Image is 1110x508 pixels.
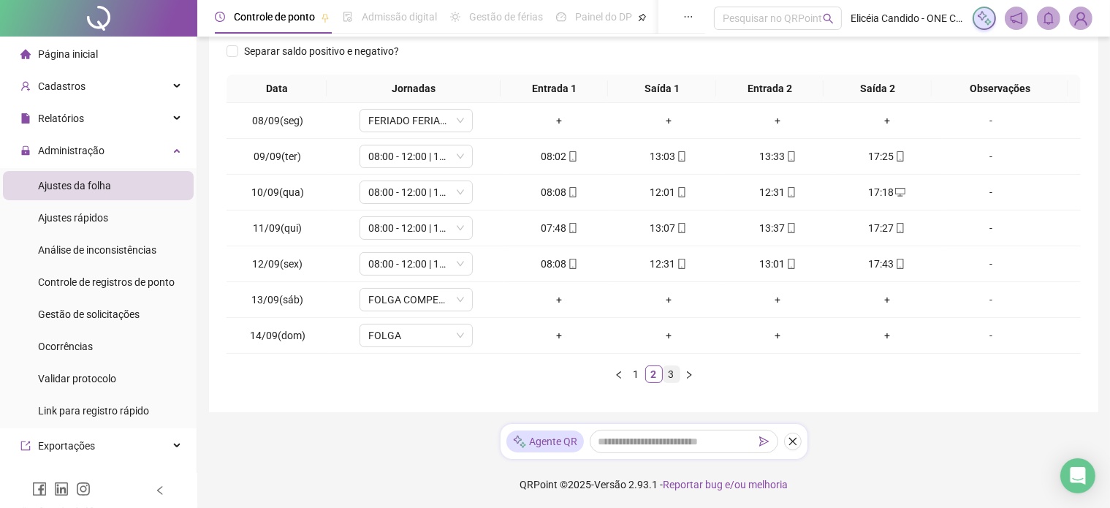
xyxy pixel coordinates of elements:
span: Integrações [38,472,92,484]
span: Observações [937,80,1063,96]
span: Administração [38,145,104,156]
span: Controle de ponto [234,11,315,23]
span: 11/09(qui) [253,222,302,234]
img: sparkle-icon.fc2bf0ac1784a2077858766a79e2daf3.svg [976,10,992,26]
li: Página anterior [610,365,628,383]
span: 13/09(sáb) [251,294,303,306]
th: Entrada 1 [501,75,608,103]
span: Link para registro rápido [38,405,149,417]
span: down [456,331,465,340]
div: + [620,292,718,308]
div: 08:08 [510,184,608,200]
div: 17:27 [838,220,936,236]
th: Entrada 2 [716,75,824,103]
div: 13:03 [620,148,718,164]
div: + [510,327,608,344]
span: file [20,113,31,124]
button: left [610,365,628,383]
span: down [456,259,465,268]
div: 12:31 [620,256,718,272]
li: Próxima página [680,365,698,383]
button: right [680,365,698,383]
div: - [948,327,1034,344]
span: 10/09(qua) [251,186,304,198]
span: desktop [894,187,905,197]
th: Saída 1 [608,75,715,103]
span: 09/09(ter) [254,151,301,162]
div: Open Intercom Messenger [1060,458,1095,493]
span: send [759,436,769,447]
span: file-done [343,12,353,22]
span: mobile [785,187,797,197]
img: sparkle-icon.fc2bf0ac1784a2077858766a79e2daf3.svg [512,434,527,450]
span: pushpin [321,13,330,22]
span: Validar protocolo [38,373,116,384]
div: 17:25 [838,148,936,164]
div: Agente QR [506,431,584,452]
span: mobile [785,151,797,162]
div: - [948,113,1034,129]
th: Saída 2 [824,75,931,103]
span: 08:00 - 12:00 | 12:30 - 17:18 [368,253,464,275]
span: right [685,371,693,379]
span: user-add [20,81,31,91]
li: 2 [645,365,663,383]
span: FERIADO FERIADO CURITIBA (TROCA COM FERIADO SJP) [368,110,464,132]
div: + [729,327,827,344]
span: sun [450,12,460,22]
span: Relatórios [38,113,84,124]
span: 14/09(dom) [250,330,305,341]
span: close [788,436,798,447]
span: 08:00 - 12:00 | 12:30 - 17:18 [368,181,464,203]
div: 12:01 [620,184,718,200]
span: mobile [566,187,578,197]
span: mobile [675,259,687,269]
div: + [620,113,718,129]
span: mobile [675,187,687,197]
div: + [620,327,718,344]
span: mobile [785,259,797,269]
div: + [729,113,827,129]
span: home [20,49,31,59]
div: + [510,113,608,129]
span: Ajustes da folha [38,180,111,192]
div: - [948,292,1034,308]
span: 12/09(sex) [252,258,303,270]
span: FOLGA COMPENSATÓRIA [368,289,464,311]
a: 1 [628,366,645,382]
span: Separar saldo positivo e negativo? [238,43,405,59]
span: dashboard [556,12,566,22]
span: facebook [32,482,47,496]
div: 17:18 [838,184,936,200]
th: Observações [931,75,1068,103]
span: left [615,371,623,379]
span: linkedin [54,482,69,496]
div: + [510,292,608,308]
span: Ocorrências [38,341,93,352]
a: 2 [646,366,662,382]
div: + [838,292,936,308]
div: 12:31 [729,184,827,200]
div: - [948,220,1034,236]
span: mobile [894,259,905,269]
span: search [823,13,834,24]
img: 3190 [1070,7,1092,29]
div: 08:02 [510,148,608,164]
span: bell [1042,12,1055,25]
li: 3 [663,365,680,383]
th: Data [227,75,327,103]
span: Versão [594,479,626,490]
span: Controle de registros de ponto [38,276,175,288]
span: mobile [566,259,578,269]
span: mobile [894,151,905,162]
div: + [838,327,936,344]
div: - [948,256,1034,272]
span: mobile [785,223,797,233]
span: Página inicial [38,48,98,60]
span: mobile [675,223,687,233]
span: down [456,188,465,197]
span: mobile [894,223,905,233]
span: Elicéia Candido - ONE CARE CONTABILIDADE [851,10,964,26]
span: down [456,116,465,125]
span: down [456,152,465,161]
